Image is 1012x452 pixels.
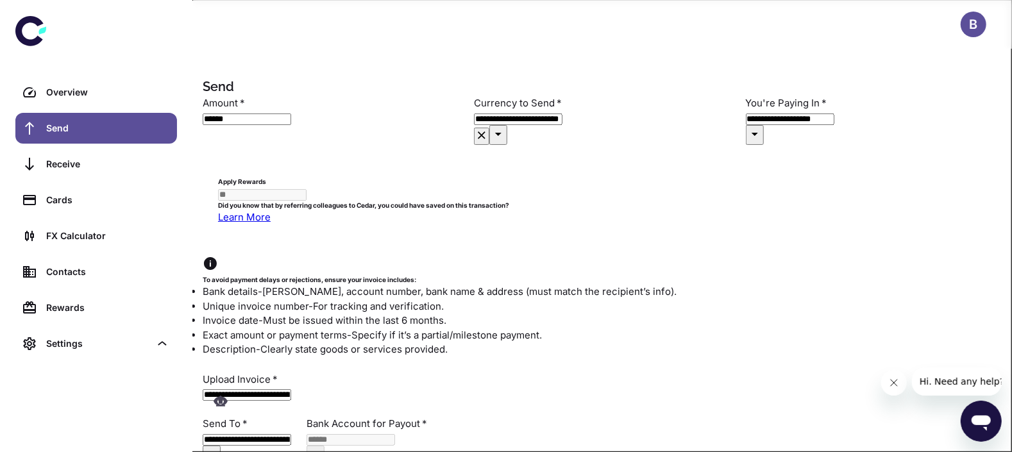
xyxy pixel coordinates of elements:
h6: To avoid payment delays or rejections, ensure your invoice includes: [203,275,1002,285]
span: Unique invoice number [203,300,308,312]
iframe: Message from company [912,367,1002,396]
button: B [961,12,986,37]
p: - Must be issued within the last 6 months. [203,314,1002,328]
iframe: Close message [881,370,907,396]
h6: Did you know that by referring colleagues to Cedar, you could have saved on this transaction? [218,201,986,210]
p: - [PERSON_NAME], account number, bank name & address (must match the recipient’s info). [203,285,1002,299]
p: - For tracking and verification. [203,299,1002,314]
label: Amount [203,97,245,109]
label: Bank Account for Payout [307,417,427,430]
label: Upload Invoice [203,373,278,385]
button: Open [746,125,764,145]
div: Rewards [46,301,169,315]
div: Contacts [46,265,169,279]
iframe: Button to launch messaging window [961,401,1002,442]
h6: Apply Rewards [218,177,986,187]
div: Overview [46,85,169,99]
div: Receive [46,157,169,171]
span: Description [203,343,256,355]
label: Send To [203,417,248,430]
a: Rewards [15,292,177,323]
button: Open [489,125,507,145]
a: Send [15,113,177,144]
p: - Clearly state goods or services provided. [203,342,1002,357]
span: Invoice date [203,314,258,326]
div: Settings [15,328,177,359]
h1: Send [203,77,1002,96]
a: Cards [15,185,177,215]
p: - Specify if it’s a partial/milestone payment. [203,328,1002,343]
a: Overview [15,77,177,108]
a: Receive [15,149,177,180]
span: Exact amount or payment terms [203,329,347,341]
div: Cards [46,193,169,207]
a: Learn More [218,211,271,223]
div: Settings [46,337,150,351]
div: Send [46,121,169,135]
label: Currency to Send [474,97,562,109]
button: Clear [474,128,489,145]
label: You're Paying In [746,97,827,109]
div: FX Calculator [46,229,169,243]
span: Hi. Need any help? [8,9,92,19]
a: Contacts [15,256,177,287]
span: Bank details [203,285,258,297]
a: FX Calculator [15,221,177,251]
